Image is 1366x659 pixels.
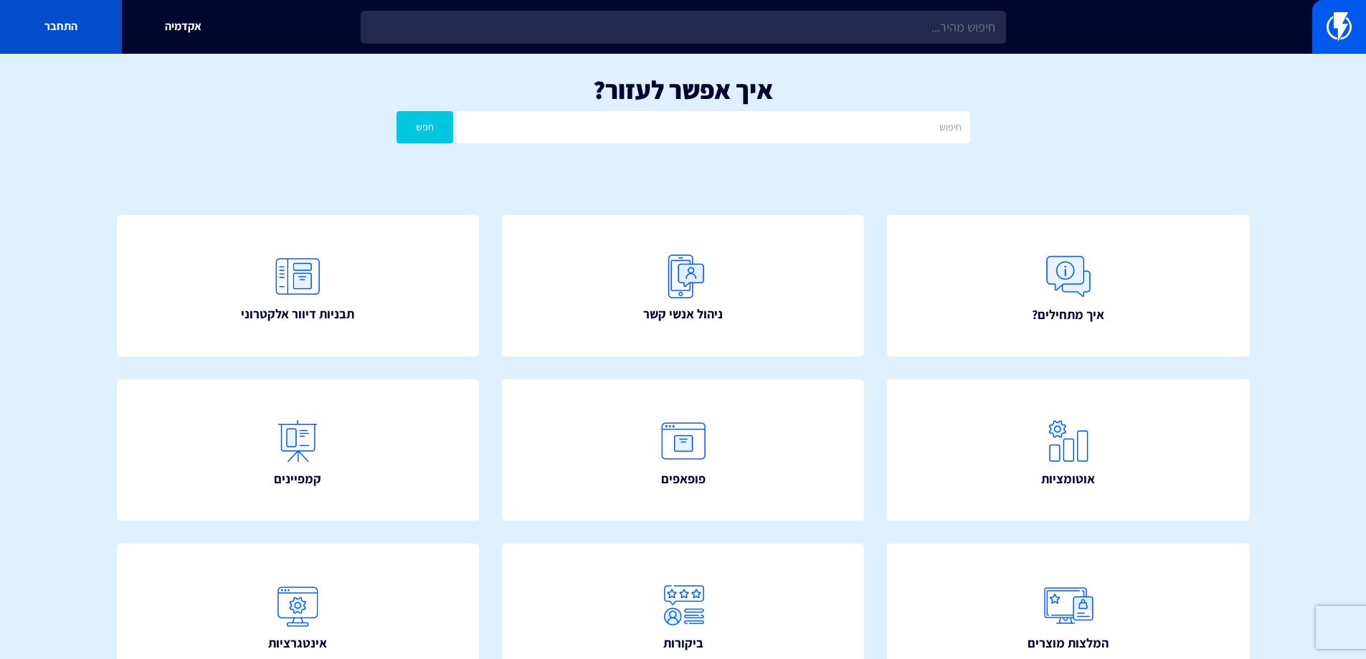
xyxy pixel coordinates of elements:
[502,215,865,357] a: ניהול אנשי קשר
[457,111,969,143] input: חיפוש
[117,379,480,521] a: קמפיינים
[887,379,1250,521] a: אוטומציות
[397,111,454,143] button: חפש
[117,215,480,357] a: תבניות דיוור אלקטרוני
[661,470,706,488] span: פופאפים
[663,634,703,653] span: ביקורות
[22,75,1344,104] h1: איך אפשר לעזור?
[643,305,723,323] span: ניהול אנשי קשר
[1028,634,1109,653] span: המלצות מוצרים
[1041,470,1095,488] span: אוטומציות
[274,470,321,488] span: קמפיינים
[887,215,1250,357] a: איך מתחילים?
[502,379,865,521] a: פופאפים
[241,305,354,323] span: תבניות דיוור אלקטרוני
[268,634,327,653] span: אינטגרציות
[1032,305,1104,324] span: איך מתחילים?
[361,11,1006,44] input: חיפוש מהיר...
